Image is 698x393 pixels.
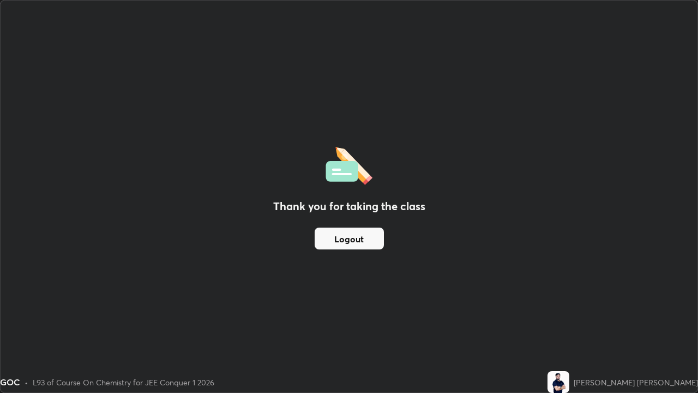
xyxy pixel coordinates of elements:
[33,377,214,388] div: L93 of Course On Chemistry for JEE Conquer 1 2026
[326,144,372,185] img: offlineFeedback.1438e8b3.svg
[574,377,698,388] div: [PERSON_NAME] [PERSON_NAME]
[25,377,28,388] div: •
[547,371,569,393] img: f04c8266e3ea42ddb24b9a5e623edb63.jpg
[273,198,425,215] h2: Thank you for taking the class
[315,228,384,249] button: Logout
